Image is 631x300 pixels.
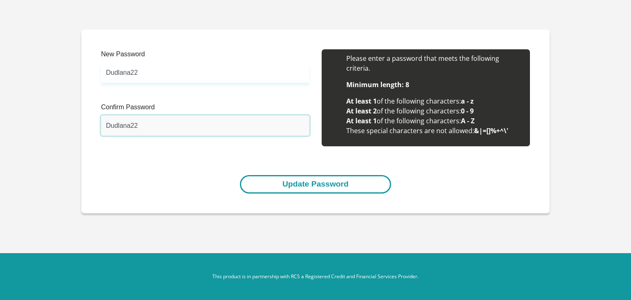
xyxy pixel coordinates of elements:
[346,126,522,136] li: These special characters are not allowed:
[346,53,522,73] li: Please enter a password that meets the following criteria.
[461,106,474,115] b: 0 - 9
[88,273,543,280] p: This product is in partnership with RCS a Registered Credit and Financial Services Provider.
[346,96,522,106] li: of the following characters:
[346,106,377,115] b: At least 2
[346,80,409,89] b: Minimum length: 8
[461,97,474,106] b: a - z
[101,102,309,115] label: Confirm Password
[101,62,309,83] input: Enter new Password
[240,175,391,194] button: Update Password
[346,97,377,106] b: At least 1
[474,126,508,135] b: &|=[]%+^\'
[346,116,522,126] li: of the following characters:
[461,116,474,125] b: A - Z
[346,106,522,116] li: of the following characters:
[101,49,309,62] label: New Password
[101,115,309,136] input: Confirm Password
[346,116,377,125] b: At least 1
